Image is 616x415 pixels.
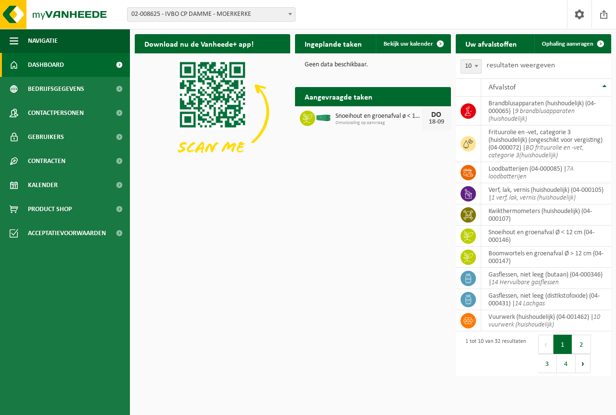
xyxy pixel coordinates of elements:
[28,125,64,149] span: Gebruikers
[481,289,611,310] td: gasflessen, niet leeg (distikstofoxide) (04-000431) |
[28,197,72,221] span: Product Shop
[305,62,441,68] p: Geen data beschikbaar.
[376,34,450,53] a: Bekijk uw kalender
[488,108,575,123] i: 9 brandblusapparaten (huishoudelijk)
[481,183,611,204] td: verf, lak, vernis (huishoudelijk) (04-000105) |
[28,29,58,53] span: Navigatie
[135,53,290,170] img: Download de VHEPlus App
[515,300,545,307] i: 14 Lachgas
[481,268,611,289] td: gasflessen, niet leeg (butaan) (04-000346) |
[335,120,422,126] span: Omwisseling op aanvraag
[28,149,65,173] span: Contracten
[488,84,516,91] span: Afvalstof
[487,62,555,69] label: resultaten weergeven
[534,34,610,53] a: Ophaling aanvragen
[538,354,557,373] button: 3
[335,113,422,120] span: Snoeihout en groenafval ø < 12 cm
[28,101,84,125] span: Contactpersonen
[481,126,611,162] td: frituurolie en -vet, categorie 3 (huishoudelijk) (ongeschikt voor vergisting) (04-000072) |
[488,165,574,180] i: 7A loodbatterijen
[481,204,611,226] td: kwikthermometers (huishoudelijk) (04-000107)
[28,173,58,197] span: Kalender
[384,41,433,47] span: Bekijk uw kalender
[481,310,611,331] td: vuurwerk (huishoudelijk) (04-001462) |
[481,97,611,126] td: brandblusapparaten (huishoudelijk) (04-000065) |
[461,334,526,374] div: 1 tot 10 van 32 resultaten
[315,113,332,122] img: HK-XC-30-GN-00
[491,194,576,201] i: 1 verf, lak, vernis (huishoudelijk)
[576,354,590,373] button: Next
[135,34,263,53] h2: Download nu de Vanheede+ app!
[427,119,446,126] div: 18-09
[481,226,611,247] td: snoeihout en groenafval Ø < 12 cm (04-000146)
[28,221,106,245] span: Acceptatievoorwaarden
[538,335,553,354] button: Previous
[461,59,482,74] span: 10
[553,335,572,354] button: 1
[28,53,64,77] span: Dashboard
[456,34,526,53] h2: Uw afvalstoffen
[427,111,446,119] div: DO
[491,279,559,286] i: 14 Hervulbare gasflessen
[295,87,382,106] h2: Aangevraagde taken
[572,335,591,354] button: 2
[481,247,611,268] td: boomwortels en groenafval Ø > 12 cm (04-000147)
[127,7,295,22] span: 02-008625 - IVBO CP DAMME - MOERKERKE
[481,162,611,183] td: loodbatterijen (04-000085) |
[461,60,481,73] span: 10
[557,354,576,373] button: 4
[295,34,372,53] h2: Ingeplande taken
[128,8,295,21] span: 02-008625 - IVBO CP DAMME - MOERKERKE
[542,41,593,47] span: Ophaling aanvragen
[488,314,600,328] i: 10 vuurwerk (huishoudelijk)
[28,77,84,101] span: Bedrijfsgegevens
[488,144,584,159] i: BO frituurolie en -vet, categorie 3(huishoudelijk)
